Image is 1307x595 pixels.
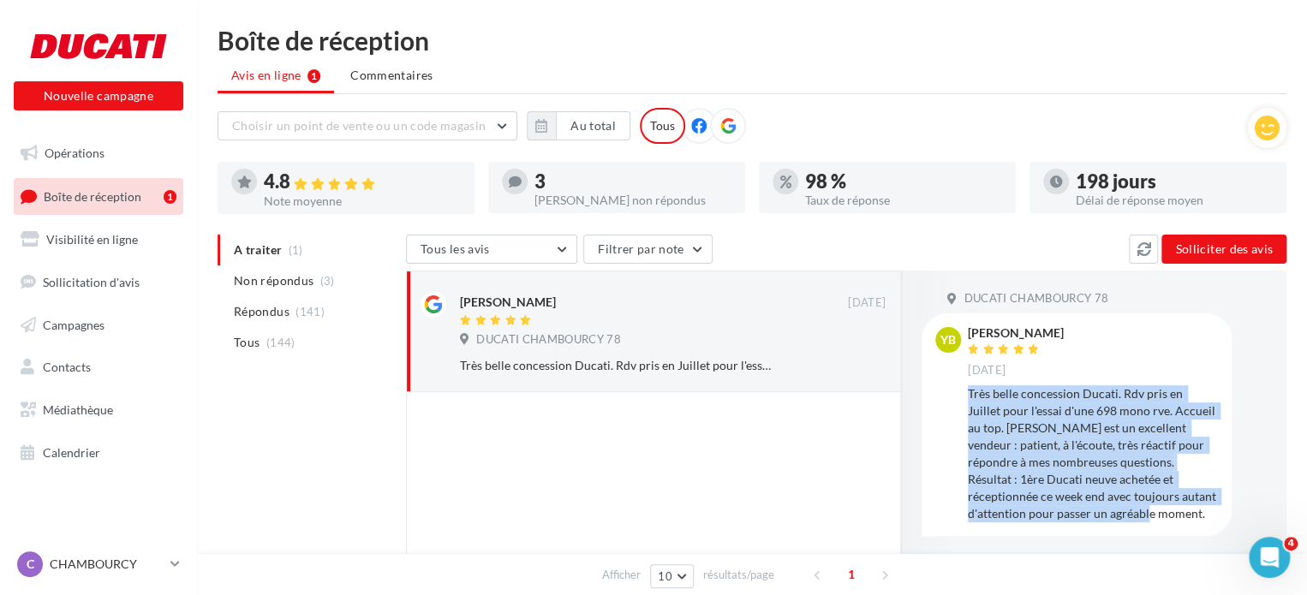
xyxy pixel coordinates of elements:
span: DUCATI CHAMBOURCY 78 [476,332,621,348]
span: Opérations [45,146,104,160]
button: Tous les avis [406,235,577,264]
span: 4 [1284,537,1298,550]
span: DUCATI CHAMBOURCY 78 [964,291,1108,306]
a: Campagnes [10,307,187,343]
span: Campagnes [43,317,104,331]
div: 3 [534,172,731,191]
div: 98 % [805,172,1002,191]
a: C CHAMBOURCY [14,548,183,580]
button: Au total [556,111,630,140]
a: Sollicitation d'avis [10,265,187,300]
span: Commentaires [350,67,433,84]
iframe: Intercom live chat [1249,537,1290,578]
span: (144) [266,336,295,349]
span: Contacts [43,360,91,374]
span: 1 [838,561,865,588]
div: Tous [640,108,685,144]
div: [PERSON_NAME] [460,294,556,311]
span: yb [940,331,956,348]
button: Filtrer par note [583,235,713,264]
div: Délai de réponse moyen [1076,194,1273,206]
span: Médiathèque [43,402,113,417]
div: 4.8 [264,172,461,192]
div: [PERSON_NAME] [968,327,1064,339]
span: résultats/page [703,567,774,583]
span: C [27,556,34,573]
button: Choisir un point de vente ou un code magasin [218,111,517,140]
p: CHAMBOURCY [50,556,164,573]
span: (3) [320,274,335,288]
span: Répondus [234,303,289,320]
div: 1 [164,190,176,204]
a: Boîte de réception1 [10,178,187,215]
div: Très belle concession Ducati. Rdv pris en Juillet pour l'essai d'une 698 mono rve. Accueil au top... [968,385,1218,522]
span: [DATE] [968,363,1006,378]
button: Au total [527,111,630,140]
a: Opérations [10,135,187,171]
span: Calendrier [43,445,100,460]
div: Note moyenne [264,195,461,207]
a: Calendrier [10,435,187,471]
span: Tous les avis [421,241,490,256]
a: Visibilité en ligne [10,222,187,258]
span: [DATE] [848,295,886,311]
span: Afficher [602,567,641,583]
a: Contacts [10,349,187,385]
div: 198 jours [1076,172,1273,191]
a: Médiathèque [10,392,187,428]
span: Boîte de réception [44,188,141,203]
span: Choisir un point de vente ou un code magasin [232,118,486,133]
span: Sollicitation d'avis [43,275,140,289]
button: Nouvelle campagne [14,81,183,110]
div: Très belle concession Ducati. Rdv pris en Juillet pour l'essai d'une 698 mono rve. Accueil au top... [460,357,774,374]
div: Boîte de réception [218,27,1286,53]
span: Tous [234,334,260,351]
span: (141) [295,305,325,318]
div: Taux de réponse [805,194,1002,206]
span: 10 [658,569,672,583]
button: 10 [650,564,694,588]
div: [PERSON_NAME] non répondus [534,194,731,206]
span: Non répondus [234,272,313,289]
span: Visibilité en ligne [46,232,138,247]
button: Solliciter des avis [1161,235,1286,264]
